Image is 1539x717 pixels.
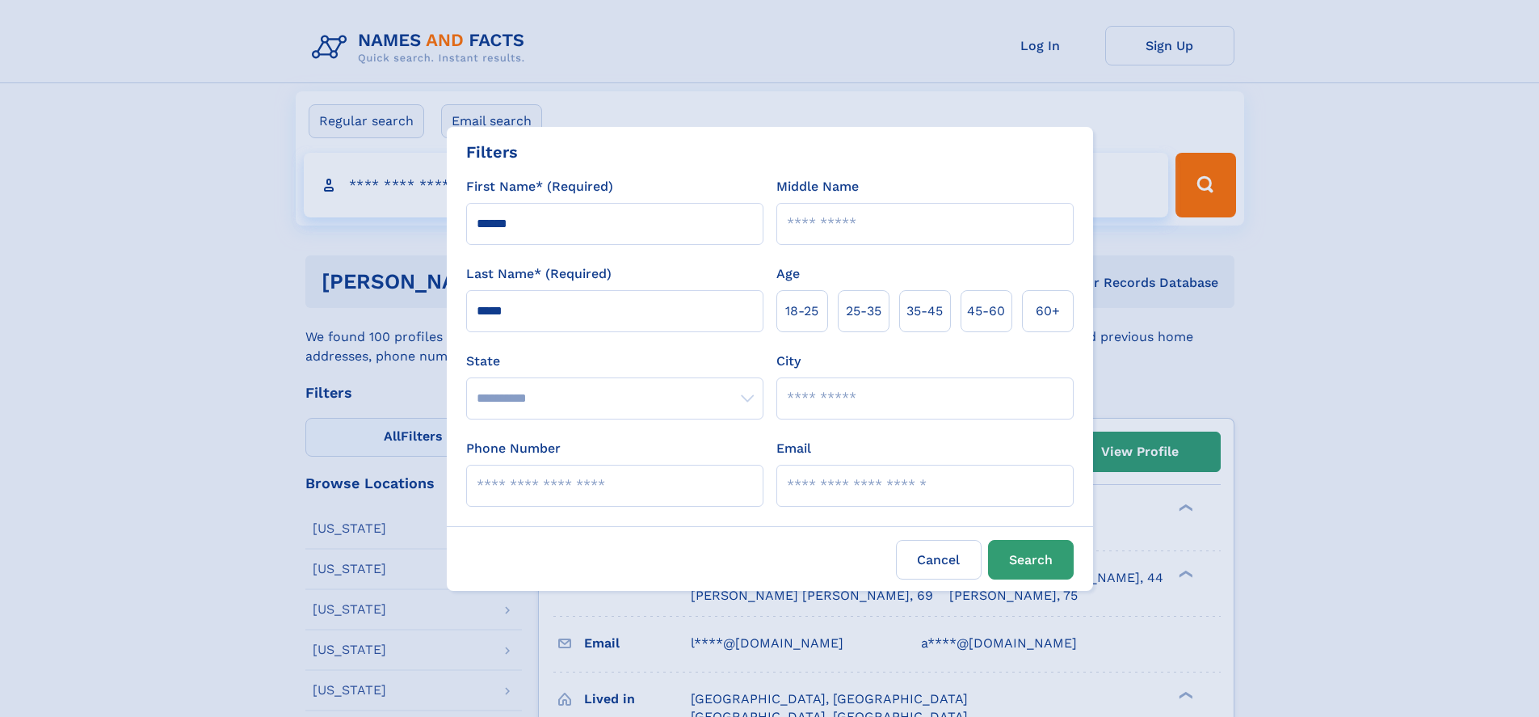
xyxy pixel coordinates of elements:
[466,177,613,196] label: First Name* (Required)
[988,540,1074,580] button: Search
[776,177,859,196] label: Middle Name
[466,140,518,164] div: Filters
[785,302,818,321] span: 18‑25
[466,439,561,458] label: Phone Number
[967,302,1005,321] span: 45‑60
[466,264,612,284] label: Last Name* (Required)
[466,352,763,371] label: State
[776,439,811,458] label: Email
[1036,302,1060,321] span: 60+
[906,302,943,321] span: 35‑45
[776,352,801,371] label: City
[846,302,881,321] span: 25‑35
[896,540,982,580] label: Cancel
[776,264,800,284] label: Age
